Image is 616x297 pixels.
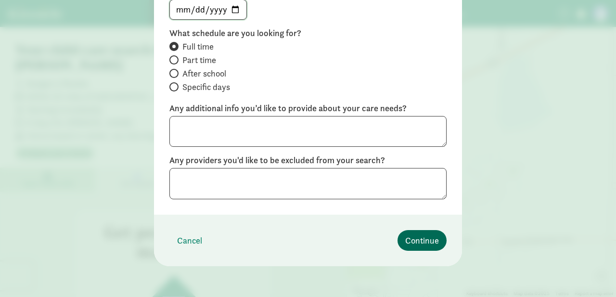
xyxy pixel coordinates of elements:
[169,103,447,114] label: Any additional info you’d like to provide about your care needs?
[169,155,447,166] label: Any providers you'd like to be excluded from your search?
[177,234,202,247] span: Cancel
[182,54,216,66] span: Part time
[169,27,447,39] label: What schedule are you looking for?
[169,230,210,251] button: Cancel
[398,230,447,251] button: Continue
[182,41,214,52] span: Full time
[405,234,439,247] span: Continue
[182,68,226,79] span: After school
[182,81,230,93] span: Specific days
